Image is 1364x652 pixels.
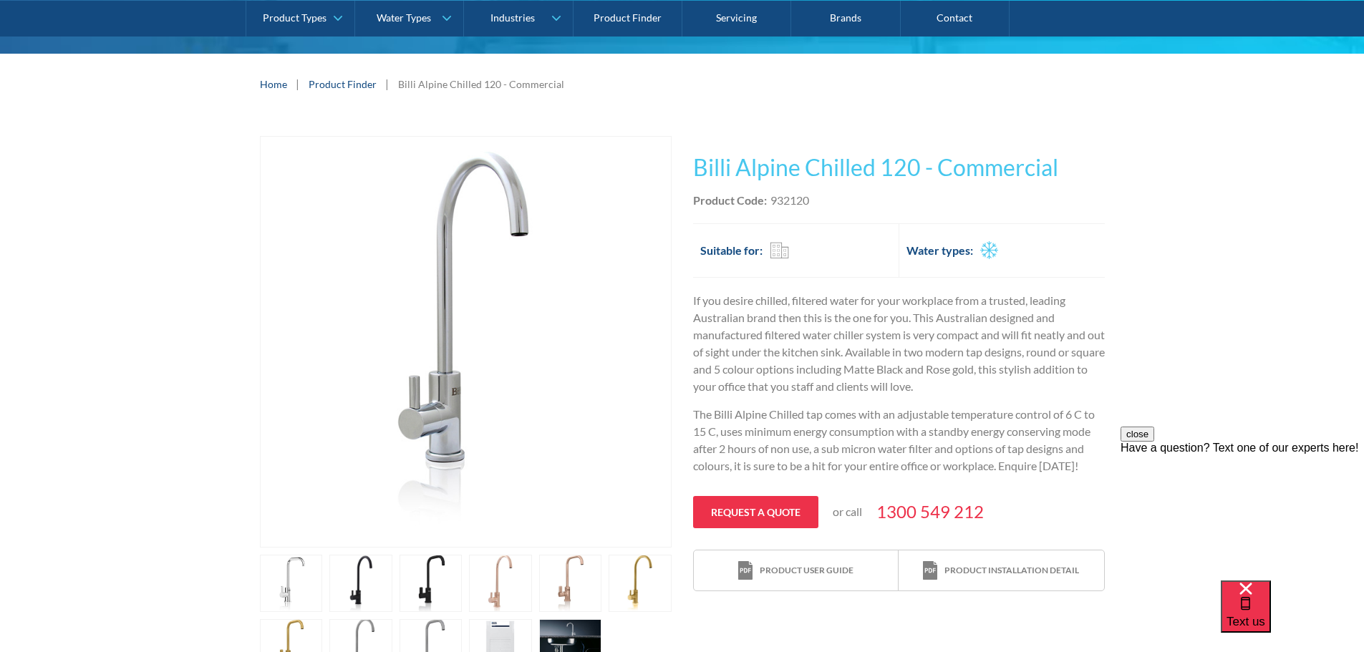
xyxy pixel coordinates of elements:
a: open lightbox [469,555,532,612]
iframe: podium webchat widget bubble [1221,580,1364,652]
img: print icon [923,561,937,580]
a: Request a quote [693,496,818,528]
a: open lightbox [260,555,323,612]
div: Product Types [263,11,327,24]
strong: Product Code: [693,193,767,207]
img: print icon [738,561,753,580]
div: Water Types [377,11,431,24]
div: Industries [490,11,535,24]
div: | [294,75,301,92]
a: open lightbox [260,136,672,548]
a: open lightbox [400,555,463,612]
div: Product installation detail [944,564,1079,577]
h2: Suitable for: [700,242,763,259]
a: open lightbox [609,555,672,612]
div: Billi Alpine Chilled 120 - Commercial [398,77,564,92]
a: open lightbox [329,555,392,612]
a: print iconProduct user guide [694,550,899,591]
a: 1300 549 212 [876,499,984,525]
p: The Billi Alpine Chilled tap comes with an adjustable temperature control of 6 C to 15 C, uses mi... [693,406,1105,475]
h1: Billi Alpine Chilled 120 - Commercial [693,150,1105,185]
iframe: podium webchat widget prompt [1121,427,1364,598]
p: or call [833,503,862,520]
div: 932120 [770,192,809,209]
a: Product Finder [309,77,377,92]
p: If you desire chilled, filtered water for your workplace from a trusted, leading Australian brand... [693,292,1105,395]
a: Home [260,77,287,92]
div: | [384,75,391,92]
img: Billi Alpine Chilled 120 - Commercial [261,137,671,547]
a: open lightbox [539,555,602,612]
h2: Water types: [906,242,973,259]
a: print iconProduct installation detail [899,550,1103,591]
div: Product user guide [760,564,853,577]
